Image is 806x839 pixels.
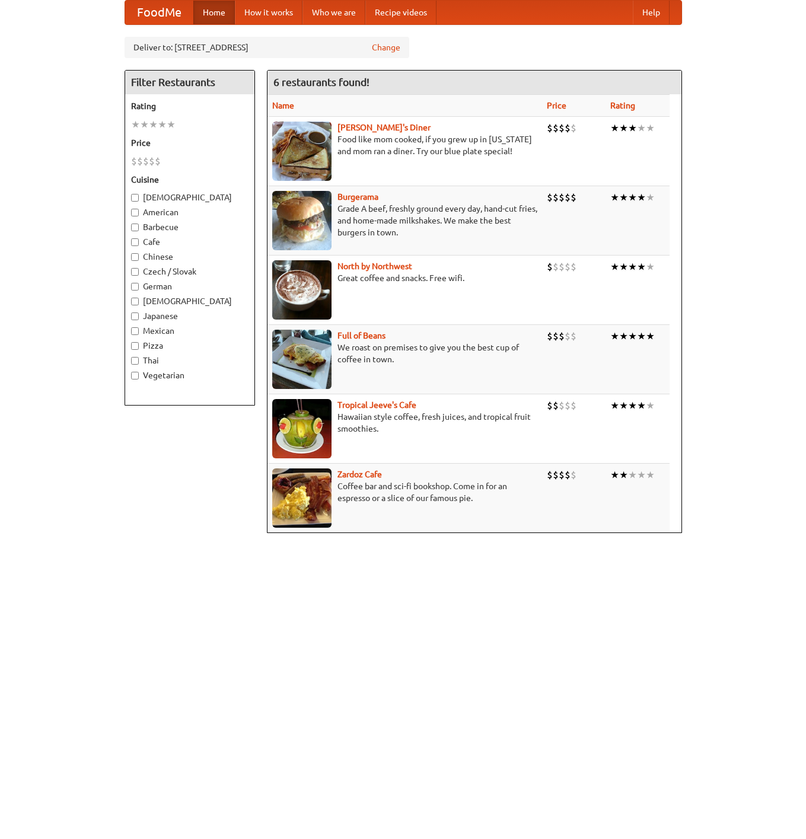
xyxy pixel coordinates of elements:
[646,191,655,204] li: ★
[149,118,158,131] li: ★
[619,468,628,481] li: ★
[619,191,628,204] li: ★
[149,155,155,168] li: $
[637,122,646,135] li: ★
[235,1,302,24] a: How it works
[610,191,619,204] li: ★
[559,399,565,412] li: $
[131,236,249,248] label: Cafe
[131,251,249,263] label: Chinese
[167,118,176,131] li: ★
[547,330,553,343] li: $
[646,330,655,343] li: ★
[637,468,646,481] li: ★
[565,399,571,412] li: $
[337,123,431,132] a: [PERSON_NAME]'s Diner
[628,122,637,135] li: ★
[272,411,537,435] p: Hawaiian style coffee, fresh juices, and tropical fruit smoothies.
[302,1,365,24] a: Who we are
[559,468,565,481] li: $
[553,191,559,204] li: $
[619,330,628,343] li: ★
[553,122,559,135] li: $
[272,133,537,157] p: Food like mom cooked, if you grew up in [US_STATE] and mom ran a diner. Try our blue plate special!
[610,122,619,135] li: ★
[547,122,553,135] li: $
[628,260,637,273] li: ★
[125,37,409,58] div: Deliver to: [STREET_ADDRESS]
[553,330,559,343] li: $
[131,340,249,352] label: Pizza
[131,283,139,291] input: German
[559,260,565,273] li: $
[646,468,655,481] li: ★
[365,1,437,24] a: Recipe videos
[272,330,332,389] img: beans.jpg
[131,280,249,292] label: German
[559,122,565,135] li: $
[565,191,571,204] li: $
[547,260,553,273] li: $
[553,260,559,273] li: $
[131,137,249,149] h5: Price
[571,122,576,135] li: $
[272,399,332,458] img: jeeves.jpg
[619,122,628,135] li: ★
[571,468,576,481] li: $
[628,468,637,481] li: ★
[131,325,249,337] label: Mexican
[565,330,571,343] li: $
[547,191,553,204] li: $
[131,310,249,322] label: Japanese
[131,100,249,112] h5: Rating
[131,174,249,186] h5: Cuisine
[193,1,235,24] a: Home
[553,399,559,412] li: $
[131,372,139,379] input: Vegetarian
[131,298,139,305] input: [DEMOGRAPHIC_DATA]
[565,468,571,481] li: $
[633,1,670,24] a: Help
[628,330,637,343] li: ★
[273,76,369,88] ng-pluralize: 6 restaurants found!
[272,272,537,284] p: Great coffee and snacks. Free wifi.
[131,192,249,203] label: [DEMOGRAPHIC_DATA]
[610,260,619,273] li: ★
[337,470,382,479] a: Zardoz Cafe
[571,191,576,204] li: $
[272,260,332,320] img: north.jpg
[337,192,378,202] a: Burgerama
[131,194,139,202] input: [DEMOGRAPHIC_DATA]
[140,118,149,131] li: ★
[553,468,559,481] li: $
[337,331,386,340] a: Full of Beans
[131,312,139,320] input: Japanese
[571,330,576,343] li: $
[125,71,254,94] h4: Filter Restaurants
[565,260,571,273] li: $
[637,330,646,343] li: ★
[272,342,537,365] p: We roast on premises to give you the best cup of coffee in town.
[610,399,619,412] li: ★
[131,268,139,276] input: Czech / Slovak
[610,101,635,110] a: Rating
[646,399,655,412] li: ★
[571,260,576,273] li: $
[131,355,249,366] label: Thai
[610,468,619,481] li: ★
[131,155,137,168] li: $
[272,101,294,110] a: Name
[131,369,249,381] label: Vegetarian
[337,400,416,410] a: Tropical Jeeve's Cafe
[143,155,149,168] li: $
[155,155,161,168] li: $
[131,342,139,350] input: Pizza
[337,261,412,271] b: North by Northwest
[547,101,566,110] a: Price
[619,260,628,273] li: ★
